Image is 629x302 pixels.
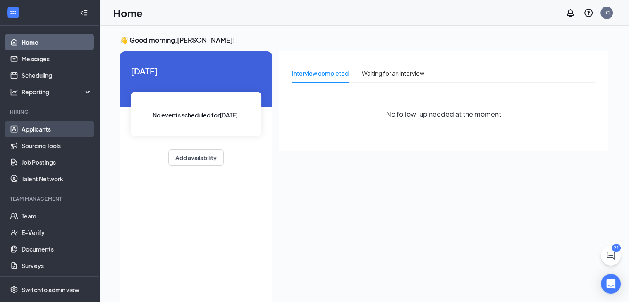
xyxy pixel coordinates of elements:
[362,69,424,78] div: Waiting for an interview
[153,110,240,120] span: No events scheduled for [DATE] .
[565,8,575,18] svg: Notifications
[22,208,92,224] a: Team
[604,9,610,16] div: JC
[22,170,92,187] a: Talent Network
[168,149,224,166] button: Add availability
[22,88,93,96] div: Reporting
[22,67,92,84] a: Scheduling
[22,34,92,50] a: Home
[22,50,92,67] a: Messages
[584,8,593,18] svg: QuestionInfo
[9,8,17,17] svg: WorkstreamLogo
[612,244,621,252] div: 22
[22,121,92,137] a: Applicants
[601,246,621,266] button: ChatActive
[22,137,92,154] a: Sourcing Tools
[22,241,92,257] a: Documents
[22,154,92,170] a: Job Postings
[22,257,92,274] a: Surveys
[22,224,92,241] a: E-Verify
[131,65,261,77] span: [DATE]
[606,251,616,261] svg: ChatActive
[80,9,88,17] svg: Collapse
[10,285,18,294] svg: Settings
[10,195,91,202] div: Team Management
[10,108,91,115] div: Hiring
[10,88,18,96] svg: Analysis
[292,69,349,78] div: Interview completed
[120,36,608,45] h3: 👋 Good morning, [PERSON_NAME] !
[386,109,501,119] span: No follow-up needed at the moment
[601,274,621,294] div: Open Intercom Messenger
[113,6,143,20] h1: Home
[22,285,79,294] div: Switch to admin view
